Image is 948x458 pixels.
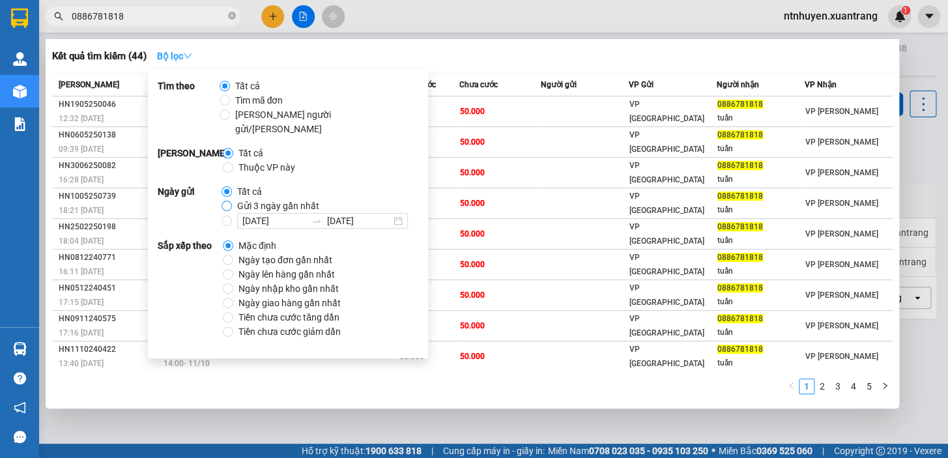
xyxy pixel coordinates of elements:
span: 50.000 [460,291,485,300]
span: 17:16 [DATE] [59,328,104,337]
span: Tất cả [230,79,265,93]
span: 16:28 [DATE] [59,175,104,184]
img: logo-vxr [11,8,28,28]
span: VP [PERSON_NAME] [805,168,878,177]
span: 17:15 [DATE] [59,298,104,307]
span: left [787,382,795,390]
button: left [783,379,799,394]
li: 3 [830,379,846,394]
li: 5 [861,379,877,394]
span: search [54,12,63,21]
span: Người nhận [717,80,759,89]
span: 50.000 [460,352,485,361]
span: VP [GEOGRAPHIC_DATA] [629,283,704,307]
div: tuấn [717,356,804,370]
a: 3 [831,379,845,394]
span: 12:32 [DATE] [59,114,104,123]
a: 1 [799,379,814,394]
span: to [311,216,322,226]
span: 50.000 [460,168,485,177]
span: Ngày tạo đơn gần nhất [233,253,338,267]
div: tuấn [717,265,804,278]
span: Tất cả [232,184,267,199]
strong: Bộ lọc [157,51,192,61]
span: Người gửi [541,80,577,89]
span: VP [GEOGRAPHIC_DATA] [629,192,704,215]
span: 14:00 - 11/10 [164,359,210,368]
div: tuấn [717,173,804,186]
span: Tiền chưa cước tăng dần [233,310,345,324]
span: VP Nhận [804,80,836,89]
span: right [881,382,889,390]
div: tuấn [717,326,804,339]
span: swap-right [311,216,322,226]
a: 2 [815,379,829,394]
div: tuấn [717,203,804,217]
div: tuấn [717,142,804,156]
strong: [PERSON_NAME] [158,146,223,175]
span: VP [PERSON_NAME] [805,352,878,361]
li: 4 [846,379,861,394]
span: VP [PERSON_NAME] [805,321,878,330]
input: Tìm tên, số ĐT hoặc mã đơn [72,9,225,23]
span: close-circle [228,12,236,20]
span: question-circle [14,372,26,384]
span: Ngày nhập kho gần nhất [233,281,344,296]
span: VP [PERSON_NAME] [805,199,878,208]
span: VP [PERSON_NAME] [805,137,878,147]
span: VP [GEOGRAPHIC_DATA] [629,130,704,154]
span: [PERSON_NAME] [59,80,119,89]
span: VP [PERSON_NAME] [805,291,878,300]
div: HN0911240575 [59,312,160,326]
span: Tiền chưa cước giảm dần [233,324,346,339]
div: HN1110240422 [59,343,160,356]
span: Ngày lên hàng gần nhất [233,267,340,281]
span: 50.000 [460,107,485,116]
input: Ngày kết thúc [327,214,391,228]
h3: Kết quả tìm kiếm ( 44 ) [52,50,147,63]
span: VP [GEOGRAPHIC_DATA] [629,161,704,184]
span: VP Gửi [629,80,654,89]
a: 4 [846,379,861,394]
li: 1 [799,379,814,394]
span: VP [GEOGRAPHIC_DATA] [629,253,704,276]
div: HN0812240771 [59,251,160,265]
div: tuấn [717,111,804,125]
span: 09:39 [DATE] [59,145,104,154]
li: Previous Page [783,379,799,394]
span: VP [GEOGRAPHIC_DATA] [629,100,704,123]
strong: Tìm theo [158,79,220,136]
span: 0886781818 [717,222,763,231]
span: 0886781818 [717,314,763,323]
span: Mặc định [233,238,281,253]
span: VP [PERSON_NAME] [805,260,878,269]
span: VP [GEOGRAPHIC_DATA] [629,222,704,246]
span: 50.000 [460,260,485,269]
div: HN1905250046 [59,98,160,111]
span: 0886781818 [717,161,763,170]
span: VP [PERSON_NAME] [805,229,878,238]
span: 0886781818 [717,130,763,139]
span: 50.000 [460,321,485,330]
span: 18:04 [DATE] [59,236,104,246]
div: HN0512240451 [59,281,160,295]
strong: Ngày gửi [158,184,222,229]
span: VP [GEOGRAPHIC_DATA] [629,314,704,337]
div: HN2502250198 [59,220,160,234]
span: 0886781818 [717,345,763,354]
span: down [183,51,192,61]
span: 18:21 [DATE] [59,206,104,215]
img: warehouse-icon [13,85,27,98]
span: 50.000 [460,199,485,208]
span: Tìm mã đơn [230,93,289,107]
span: 50.000 [460,229,485,238]
span: 16:11 [DATE] [59,267,104,276]
span: Tất cả [233,146,268,160]
span: 50.000 [460,137,485,147]
span: 13:40 [DATE] [59,359,104,368]
img: solution-icon [13,117,27,131]
span: VP [PERSON_NAME] [805,107,878,116]
span: 0886781818 [717,253,763,262]
span: 0886781818 [717,192,763,201]
span: Tổng cước [399,80,436,89]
